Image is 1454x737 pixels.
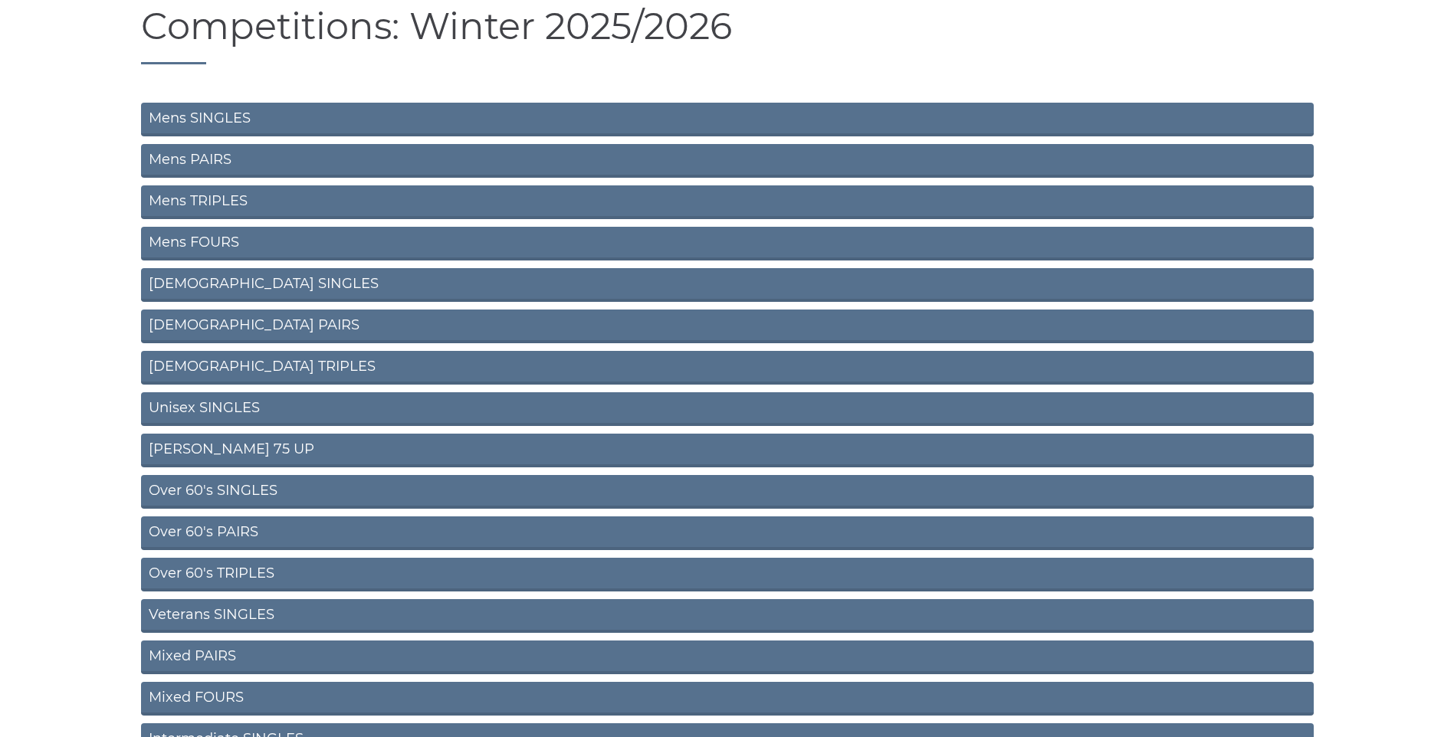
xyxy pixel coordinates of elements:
[141,351,1314,385] a: [DEMOGRAPHIC_DATA] TRIPLES
[141,310,1314,343] a: [DEMOGRAPHIC_DATA] PAIRS
[141,599,1314,633] a: Veterans SINGLES
[141,434,1314,467] a: [PERSON_NAME] 75 UP
[141,392,1314,426] a: Unisex SINGLES
[141,227,1314,260] a: Mens FOURS
[141,558,1314,591] a: Over 60's TRIPLES
[141,144,1314,178] a: Mens PAIRS
[141,682,1314,716] a: Mixed FOURS
[141,516,1314,550] a: Over 60's PAIRS
[141,6,1314,64] h1: Competitions: Winter 2025/2026
[141,103,1314,136] a: Mens SINGLES
[141,185,1314,219] a: Mens TRIPLES
[141,475,1314,509] a: Over 60's SINGLES
[141,640,1314,674] a: Mixed PAIRS
[141,268,1314,302] a: [DEMOGRAPHIC_DATA] SINGLES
